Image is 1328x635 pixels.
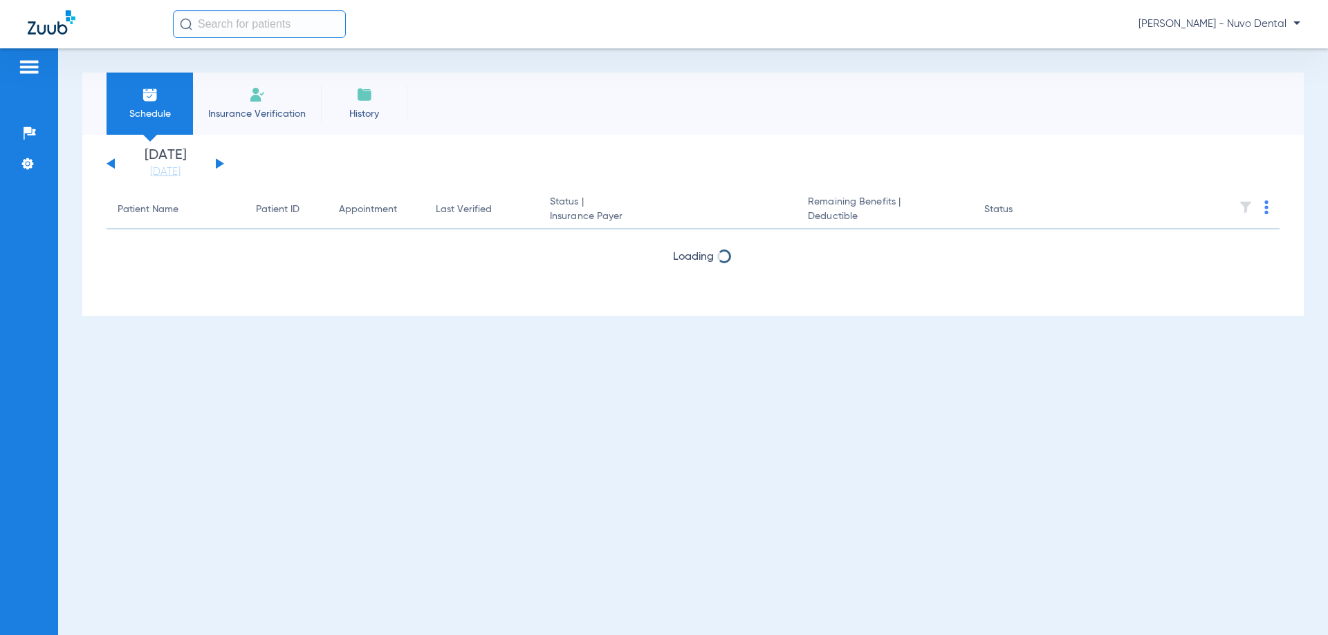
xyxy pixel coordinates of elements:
[1264,200,1269,214] img: group-dot-blue.svg
[256,202,299,217] div: Patient ID
[118,202,234,217] div: Patient Name
[797,191,972,229] th: Remaining Benefits |
[173,10,346,38] input: Search for patients
[550,209,786,224] span: Insurance Payer
[331,107,397,121] span: History
[1138,17,1300,31] span: [PERSON_NAME] - Nuvo Dental
[118,202,178,217] div: Patient Name
[339,202,414,217] div: Appointment
[28,10,75,35] img: Zuub Logo
[180,18,192,30] img: Search Icon
[142,86,158,103] img: Schedule
[808,209,961,224] span: Deductible
[539,191,797,229] th: Status |
[1239,200,1253,214] img: filter.svg
[356,86,373,103] img: History
[339,202,397,217] div: Appointment
[18,59,40,75] img: hamburger-icon
[256,202,317,217] div: Patient ID
[124,165,207,179] a: [DATE]
[249,86,266,103] img: Manual Insurance Verification
[124,149,207,179] li: [DATE]
[117,107,183,121] span: Schedule
[673,252,714,263] span: Loading
[436,202,492,217] div: Last Verified
[203,107,311,121] span: Insurance Verification
[973,191,1067,229] th: Status
[436,202,528,217] div: Last Verified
